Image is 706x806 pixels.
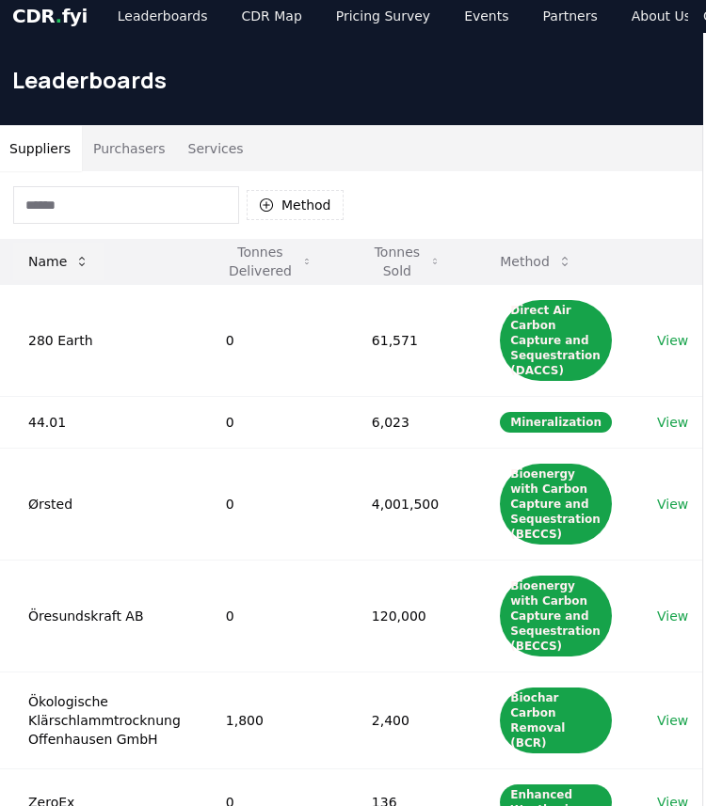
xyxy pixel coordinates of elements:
a: View [657,607,688,625]
div: Biochar Carbon Removal (BCR) [500,687,612,753]
td: 120,000 [342,560,470,672]
button: Services [177,126,255,171]
td: 4,001,500 [342,448,470,560]
h1: Leaderboards [12,65,688,95]
a: View [657,495,688,514]
td: 61,571 [342,284,470,396]
td: 2,400 [342,672,470,768]
a: View [657,331,688,350]
button: Tonnes Delivered [211,243,327,280]
span: . [56,5,62,27]
td: 0 [196,396,342,448]
button: Method [485,243,587,280]
td: 1,800 [196,672,342,768]
a: CDR.fyi [12,3,88,29]
a: View [657,413,688,432]
span: CDR fyi [12,5,88,27]
div: Mineralization [500,412,612,433]
td: 0 [196,560,342,672]
button: Name [13,243,104,280]
div: Bioenergy with Carbon Capture and Sequestration (BECCS) [500,464,612,545]
div: Direct Air Carbon Capture and Sequestration (DACCS) [500,300,612,381]
div: Bioenergy with Carbon Capture and Sequestration (BECCS) [500,576,612,656]
td: 0 [196,284,342,396]
td: 0 [196,448,342,560]
button: Tonnes Sold [357,243,455,280]
a: View [657,711,688,730]
td: 6,023 [342,396,470,448]
button: Purchasers [82,126,177,171]
button: Method [247,190,344,220]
